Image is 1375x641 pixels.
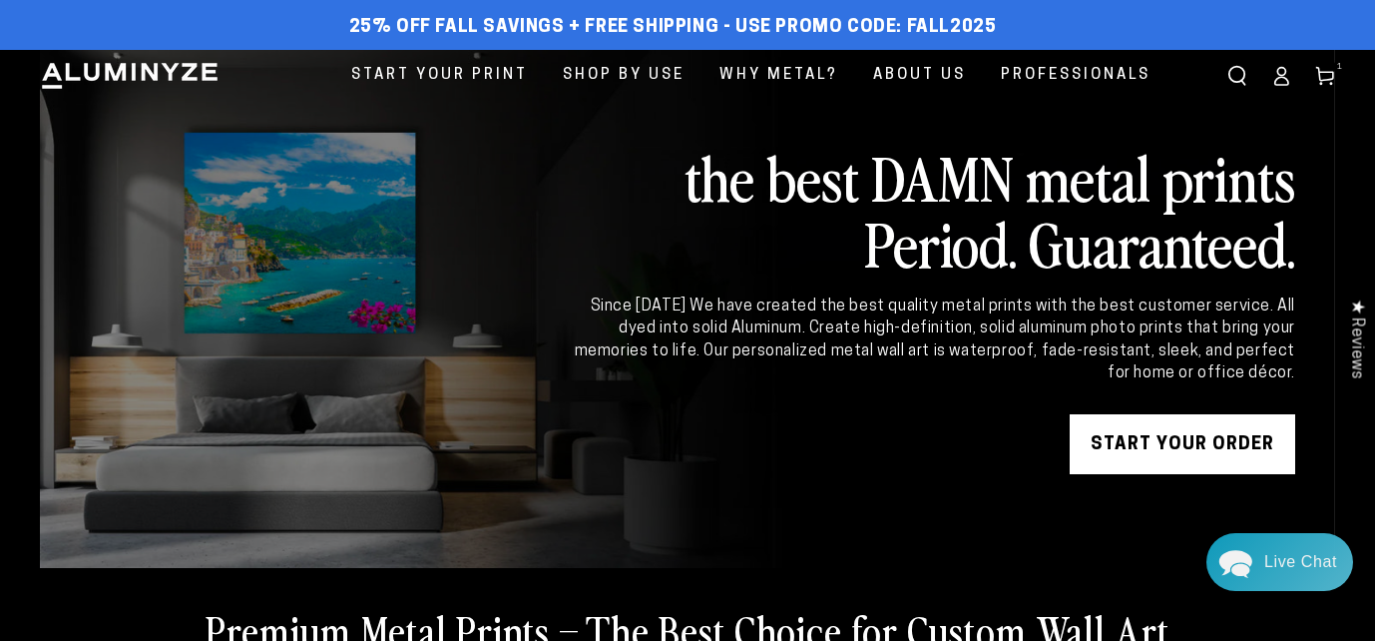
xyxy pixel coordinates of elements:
a: Professionals [986,50,1165,101]
img: John [187,30,238,82]
summary: Search our site [1215,54,1259,98]
a: Leave A Message [132,456,292,488]
a: Shop By Use [548,50,699,101]
a: Why Metal? [704,50,853,101]
img: Aluminyze [40,61,220,91]
img: Helga [229,30,280,82]
span: We run on [153,427,270,437]
div: Click to open Judge.me floating reviews tab [1337,284,1375,394]
h2: the best DAMN metal prints Period. Guaranteed. [571,144,1295,276]
div: Contact Us Directly [1264,533,1337,591]
div: Since [DATE] We have created the best quality metal prints with the best customer service. All dy... [571,296,1295,385]
span: 1 [1337,60,1343,74]
span: Why Metal? [719,62,838,89]
a: About Us [858,50,981,101]
a: Start Your Print [336,50,543,101]
a: START YOUR Order [1070,414,1295,474]
span: 25% off FALL Savings + Free Shipping - Use Promo Code: FALL2025 [349,17,997,39]
img: Marie J [145,30,197,82]
span: About Us [873,62,966,89]
span: Shop By Use [563,62,685,89]
span: Re:amaze [214,423,269,438]
span: Start Your Print [351,62,528,89]
span: Professionals [1001,62,1150,89]
div: Chat widget toggle [1206,533,1353,591]
span: Away until [DATE] [150,100,273,114]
